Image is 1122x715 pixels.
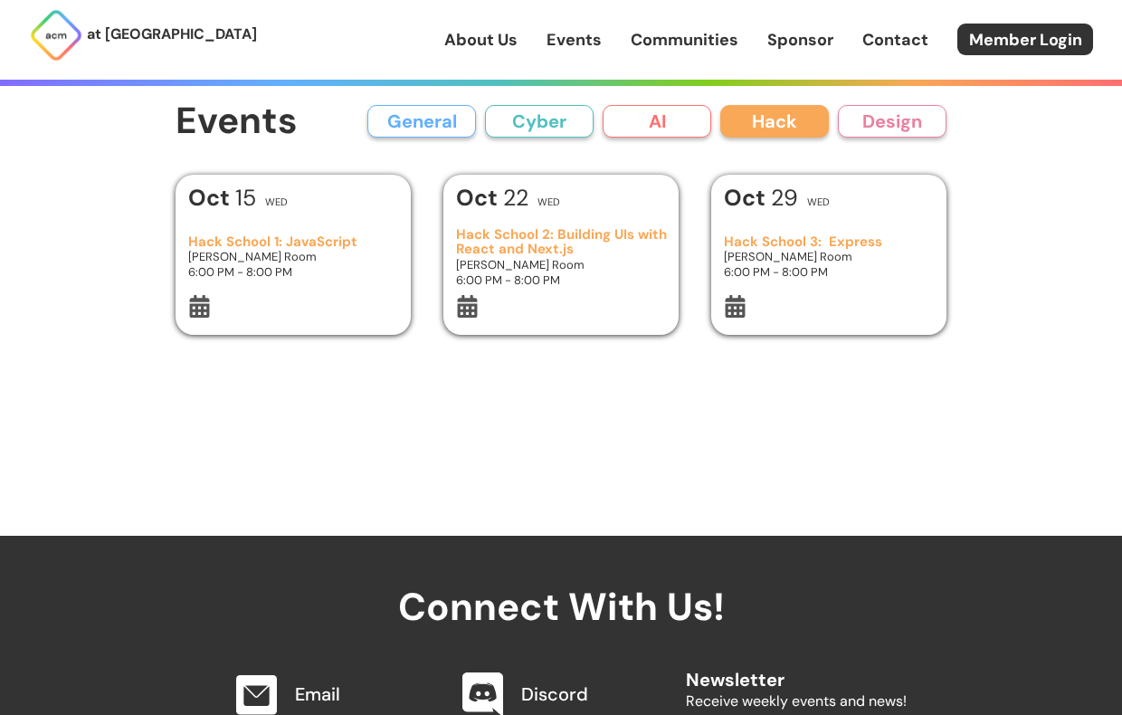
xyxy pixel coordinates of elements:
h2: Newsletter [686,652,907,690]
img: ACM Logo [29,8,83,62]
h2: Wed [807,197,830,207]
p: Receive weekly events and news! [686,690,907,713]
h3: [PERSON_NAME] Room [188,249,399,264]
b: Oct [188,183,235,213]
h3: Hack School 3: Express [724,234,935,250]
a: Events [547,28,602,52]
button: General [367,105,476,138]
h3: [PERSON_NAME] Room [456,257,667,272]
button: Hack [720,105,829,138]
h1: 29 [724,186,798,209]
h3: 6:00 PM - 8:00 PM [188,264,399,280]
a: Contact [862,28,928,52]
h3: [PERSON_NAME] Room [724,249,935,264]
a: at [GEOGRAPHIC_DATA] [29,8,257,62]
h2: Wed [537,197,560,207]
a: About Us [444,28,518,52]
h3: 6:00 PM - 8:00 PM [456,272,667,288]
a: Sponsor [767,28,833,52]
h1: 22 [456,186,528,209]
img: Email [236,675,277,715]
a: Communities [631,28,738,52]
button: Cyber [485,105,594,138]
h3: 6:00 PM - 8:00 PM [724,264,935,280]
button: AI [603,105,711,138]
a: Email [295,682,340,706]
button: Design [838,105,946,138]
h2: Wed [265,197,288,207]
b: Oct [724,183,771,213]
h1: Events [176,101,298,142]
p: at [GEOGRAPHIC_DATA] [87,23,257,46]
a: Discord [521,682,588,706]
a: Member Login [957,24,1093,55]
b: Oct [456,183,503,213]
h3: Hack School 2: Building UIs with React and Next.js [456,227,667,257]
h1: 15 [188,186,256,209]
h2: Connect With Us! [215,536,907,628]
h3: Hack School 1: JavaScript [188,234,399,250]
